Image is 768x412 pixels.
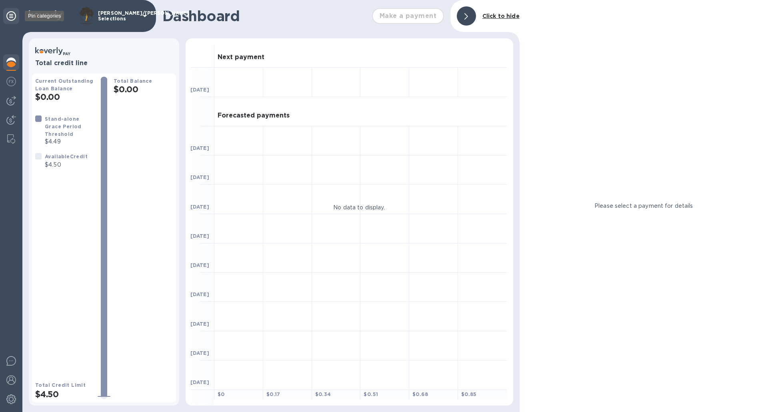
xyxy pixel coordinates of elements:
[190,379,209,385] b: [DATE]
[412,391,428,397] b: $ 0.68
[333,203,385,211] p: No data to display.
[35,78,94,92] b: Current Outstanding Loan Balance
[45,116,82,137] b: Stand-alone Grace Period Threshold
[114,78,152,84] b: Total Balance
[594,202,693,210] p: Please select a payment for details
[190,204,209,210] b: [DATE]
[190,262,209,268] b: [DATE]
[35,92,94,102] h2: $0.00
[482,13,520,19] b: Click to hide
[461,391,477,397] b: $ 0.85
[35,382,86,388] b: Total Credit Limit
[364,391,378,397] b: $ 0.51
[162,8,368,24] h1: Dashboard
[190,233,209,239] b: [DATE]
[190,87,209,93] b: [DATE]
[45,153,88,159] b: Available Credit
[45,161,88,169] p: $4.50
[35,60,173,67] h3: Total credit line
[29,10,62,20] img: Logo
[218,112,290,119] h3: Forecasted payments
[45,137,94,146] p: $4.49
[190,350,209,356] b: [DATE]
[114,84,173,94] h2: $0.00
[98,10,138,22] p: [PERSON_NAME]/[PERSON_NAME] Selections
[6,77,16,86] img: Foreign exchange
[190,321,209,327] b: [DATE]
[266,391,280,397] b: $ 0.17
[190,291,209,297] b: [DATE]
[35,389,94,399] h2: $4.50
[218,54,264,61] h3: Next payment
[190,145,209,151] b: [DATE]
[190,174,209,180] b: [DATE]
[315,391,331,397] b: $ 0.34
[218,391,225,397] b: $ 0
